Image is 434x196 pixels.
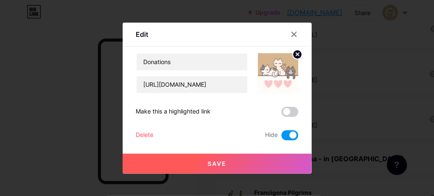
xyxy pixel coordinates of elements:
span: Save [208,160,226,167]
button: Save [123,154,312,174]
input: URL [137,76,247,93]
img: link_thumbnail [258,53,298,93]
div: Edit [136,29,149,39]
div: Delete [136,130,154,140]
input: Title [137,54,247,70]
div: Make this a highlighted link [136,107,211,117]
span: Hide [266,130,278,140]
